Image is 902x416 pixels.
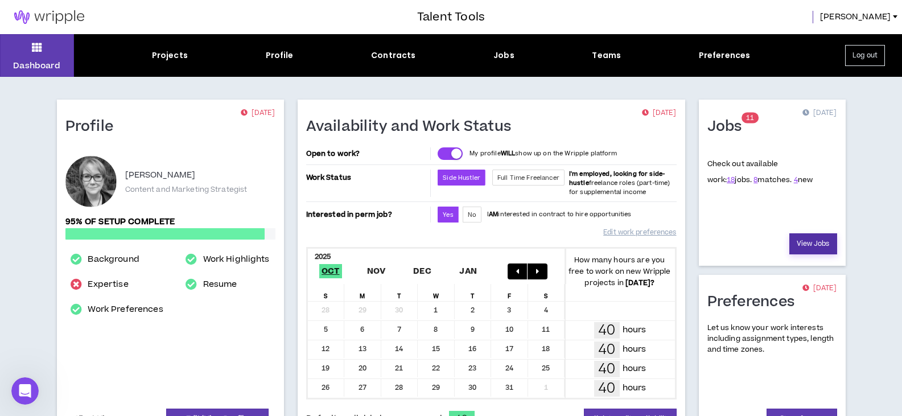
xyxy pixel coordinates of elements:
[203,253,270,266] a: Work Highlights
[707,323,837,356] p: Let us know your work interests including assignment types, length and time zones.
[125,184,248,195] p: Content and Marketing Strategist
[468,211,476,219] span: No
[623,343,646,356] p: hours
[365,264,388,278] span: Nov
[497,174,559,182] span: Full Time Freelancer
[569,170,665,187] b: I'm employed, looking for side-hustle
[528,284,565,301] div: S
[493,50,514,61] div: Jobs
[707,118,751,136] h1: Jobs
[13,60,60,72] p: Dashboard
[642,108,676,119] p: [DATE]
[625,278,654,288] b: [DATE] ?
[11,377,39,405] iframe: Intercom live chat
[727,175,735,185] a: 18
[417,9,485,26] h3: Talent Tools
[487,210,632,219] p: I interested in contract to hire opportunities
[88,278,128,291] a: Expertise
[455,284,492,301] div: T
[794,175,798,185] a: 4
[565,254,675,289] p: How many hours are you free to work on new Wripple projects in
[125,168,196,182] p: [PERSON_NAME]
[623,382,646,394] p: hours
[794,175,813,185] span: new
[315,252,331,262] b: 2025
[306,149,429,158] p: Open to work?
[443,211,453,219] span: Yes
[753,175,792,185] span: matches.
[802,108,837,119] p: [DATE]
[750,113,754,123] span: 1
[306,118,520,136] h1: Availability and Work Status
[411,264,434,278] span: Dec
[65,156,117,207] div: Laurissa D.
[491,284,528,301] div: F
[306,170,429,186] p: Work Status
[623,324,646,336] p: hours
[603,223,676,242] a: Edit work preferences
[418,284,455,301] div: W
[65,216,275,228] p: 95% of setup complete
[727,175,752,185] span: jobs.
[319,264,342,278] span: Oct
[266,50,294,61] div: Profile
[592,50,621,61] div: Teams
[88,253,139,266] a: Background
[469,149,617,158] p: My profile show up on the Wripple platform
[707,293,804,311] h1: Preferences
[699,50,751,61] div: Preferences
[623,363,646,375] p: hours
[802,283,837,294] p: [DATE]
[789,233,837,254] a: View Jobs
[241,108,275,119] p: [DATE]
[88,303,163,316] a: Work Preferences
[152,50,188,61] div: Projects
[203,278,237,291] a: Resume
[820,11,891,23] span: [PERSON_NAME]
[707,159,813,185] p: Check out available work:
[742,113,759,123] sup: 11
[371,50,415,61] div: Contracts
[381,284,418,301] div: T
[845,45,885,66] button: Log out
[501,149,516,158] strong: WILL
[746,113,750,123] span: 1
[753,175,757,185] a: 8
[569,170,670,196] span: freelance roles (part-time) for supplemental income
[344,284,381,301] div: M
[306,207,429,223] p: Interested in perm job?
[457,264,479,278] span: Jan
[308,284,345,301] div: S
[65,118,122,136] h1: Profile
[489,210,498,219] strong: AM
